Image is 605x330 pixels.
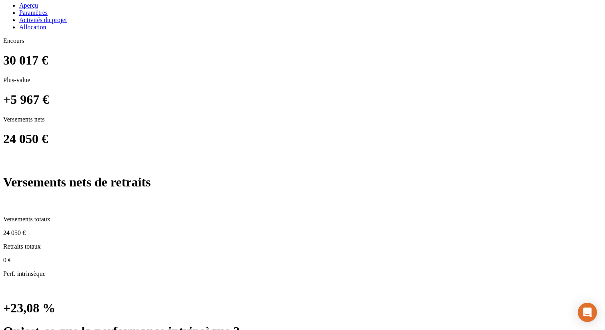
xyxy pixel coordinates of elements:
p: 0 € [3,257,602,264]
a: Aperçu [19,2,602,9]
p: Encours [3,37,602,45]
p: Versements totaux [3,216,602,223]
p: Retraits totaux [3,243,602,250]
h1: 30 017 € [3,53,602,68]
a: Paramètres [19,9,602,16]
p: Perf. intrinsèque [3,270,602,277]
h1: 24 050 € [3,132,602,146]
a: Activités du projet [19,16,602,24]
a: Allocation [19,24,602,31]
p: Plus-value [3,77,602,84]
div: Open Intercom Messenger [578,303,597,322]
h1: +23,08 % [3,301,602,316]
h1: +5 967 € [3,92,602,107]
p: Versements nets [3,116,602,123]
h1: Versements nets de retraits [3,175,602,190]
p: 24 050 € [3,229,602,237]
